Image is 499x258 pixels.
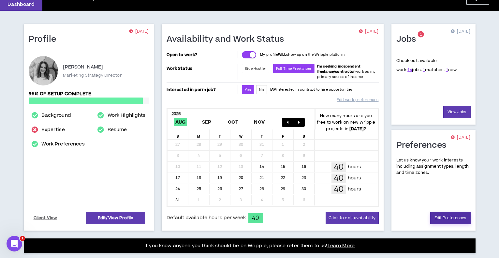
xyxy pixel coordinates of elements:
[294,129,315,139] div: S
[167,64,237,73] p: Work Status
[423,67,445,73] span: matches.
[168,129,189,139] div: S
[41,140,84,148] a: Work Preferences
[446,67,457,73] span: new
[63,63,103,71] p: [PERSON_NAME]
[317,64,360,74] b: I'm seeking independent freelance/contractor
[407,67,412,73] a: 14
[349,126,366,132] b: [DATE] ?
[396,58,457,73] p: Check out available work:
[253,118,266,126] span: Nov
[20,236,25,241] span: 1
[29,56,58,85] div: Dijana K.
[201,118,213,126] span: Sep
[41,112,71,119] a: Background
[245,87,251,92] span: Yes
[29,34,61,45] h1: Profile
[167,85,237,94] p: Interested in perm job?
[423,67,425,73] a: 1
[451,134,470,141] p: [DATE]
[418,31,424,38] sup: 1
[167,52,237,57] p: Open to work?
[33,212,58,224] a: Client View
[7,1,35,8] p: Dashboard
[315,113,378,132] p: How many hours are you free to work on new Wripple projects in
[41,126,65,134] a: Expertise
[227,118,240,126] span: Oct
[348,186,361,193] p: hours
[348,163,361,171] p: hours
[451,28,470,35] p: [DATE]
[443,106,471,118] a: View Jobs
[396,157,471,176] p: Let us know your work interests including assignment types, length and time zones.
[328,242,355,249] a: Learn More
[270,87,353,92] p: I interested in contract to hire opportunities
[396,140,451,151] h1: Preferences
[337,94,378,106] a: Edit work preferences
[272,129,294,139] div: F
[174,118,187,126] span: Aug
[252,129,273,139] div: T
[167,214,246,221] span: Default available hours per week
[144,242,355,250] p: If you know anyone you think should be on Wripple, please refer them to us!
[407,67,422,73] span: jobs.
[230,129,252,139] div: W
[7,236,22,251] iframe: Intercom live chat
[210,129,231,139] div: T
[259,87,264,92] span: No
[396,34,421,45] h1: Jobs
[278,52,286,57] strong: WILL
[446,67,448,73] a: 1
[359,28,378,35] p: [DATE]
[271,87,276,92] strong: AM
[420,32,422,37] span: 1
[108,126,127,134] a: Resume
[260,52,345,57] p: My profile show up on the Wripple platform
[129,28,149,35] p: [DATE]
[108,112,146,119] a: Work Highlights
[171,111,181,117] b: 2025
[430,212,471,224] a: Edit Preferences
[326,212,378,224] button: Click to edit availability
[188,129,210,139] div: M
[29,90,149,98] p: 95% of setup complete
[86,212,145,224] a: Edit/View Profile
[317,64,375,79] span: work as my primary source of income
[167,34,289,45] h1: Availability and Work Status
[245,66,266,71] span: Side Hustler
[63,72,122,78] p: Marketing Strategy Director
[348,175,361,182] p: hours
